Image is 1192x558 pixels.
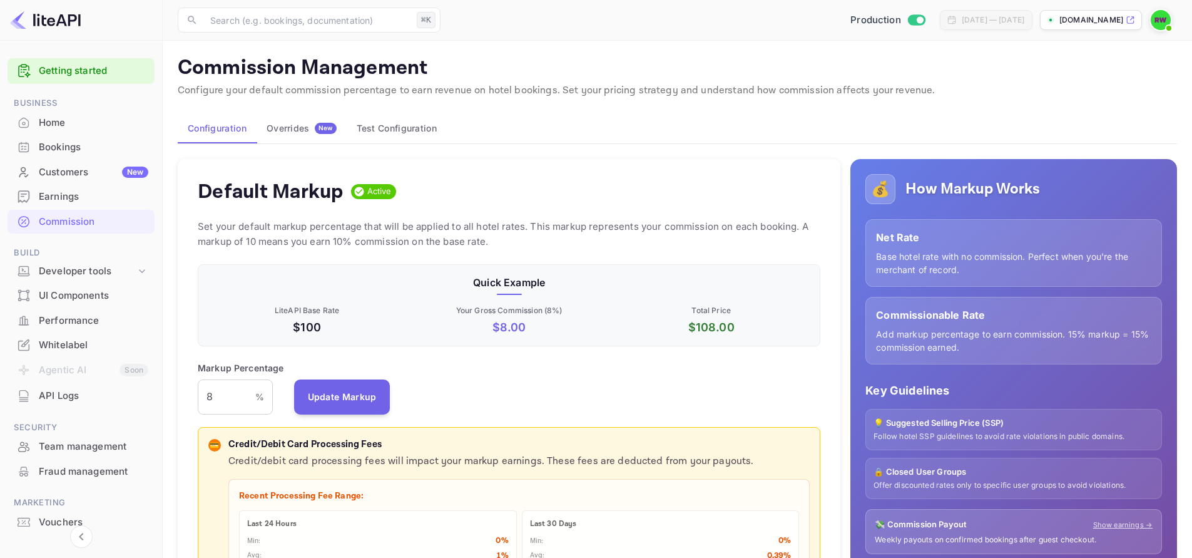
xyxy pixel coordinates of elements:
div: Vouchers [39,515,148,530]
div: Whitelabel [8,333,155,358]
a: Earnings [8,185,155,208]
div: Switch to Sandbox mode [845,13,930,28]
p: Quick Example [208,275,810,290]
a: Fraud management [8,460,155,483]
div: Fraud management [8,460,155,484]
div: ⌘K [417,12,436,28]
p: Min: [530,536,544,547]
p: 💰 [871,178,890,200]
p: Follow hotel SSP guidelines to avoid rate violations in public domains. [874,431,1154,442]
a: CustomersNew [8,160,155,183]
p: $100 [208,319,405,336]
div: Earnings [39,190,148,204]
a: Getting started [39,64,148,78]
div: Getting started [8,58,155,84]
p: Credit/debit card processing fees will impact your markup earnings. These fees are deducted from ... [228,454,810,469]
span: Marketing [8,496,155,510]
a: Bookings [8,135,155,158]
span: Business [8,96,155,110]
p: Min: [247,536,261,547]
p: 0 % [778,535,791,547]
div: Commission [39,215,148,229]
img: Royal Air Maroc WL [1151,10,1171,30]
div: Performance [39,314,148,328]
button: Collapse navigation [70,525,93,548]
p: Total Price [613,305,810,316]
p: 🔒 Closed User Groups [874,466,1154,478]
button: Test Configuration [347,113,447,143]
p: 💳 [210,440,219,451]
div: Performance [8,309,155,333]
div: [DATE] — [DATE] [962,14,1024,26]
div: Home [39,116,148,130]
div: Bookings [39,140,148,155]
h5: How Markup Works [905,179,1040,199]
a: UI Components [8,284,155,307]
h4: Default Markup [198,179,344,204]
a: Performance [8,309,155,332]
img: LiteAPI logo [10,10,81,30]
p: $ 108.00 [613,319,810,336]
div: Commission [8,210,155,234]
p: Net Rate [876,230,1151,245]
span: Active [362,185,397,198]
a: Commission [8,210,155,233]
p: Set your default markup percentage that will be applied to all hotel rates. This markup represent... [198,219,820,249]
p: Weekly payouts on confirmed bookings after guest checkout. [875,535,1153,545]
p: 0 % [496,535,508,547]
p: $ 8.00 [410,319,608,336]
p: Last 30 Days [530,519,792,530]
span: New [315,124,337,132]
a: Team management [8,435,155,458]
div: UI Components [39,289,148,303]
input: Search (e.g. bookings, documentation) [203,8,412,33]
span: Production [850,13,901,28]
div: Earnings [8,185,155,209]
div: Bookings [8,135,155,160]
button: Configuration [178,113,257,143]
div: API Logs [8,384,155,408]
p: Markup Percentage [198,361,284,375]
p: 💡 Suggested Selling Price (SSP) [874,417,1154,430]
p: Commissionable Rate [876,307,1151,323]
p: Offer discounted rates only to specific user groups to avoid violations. [874,480,1154,491]
p: Your Gross Commission ( 8 %) [410,305,608,316]
p: Base hotel rate with no commission. Perfect when you're the merchant of record. [876,250,1151,276]
a: Whitelabel [8,333,155,356]
div: UI Components [8,284,155,308]
input: 0 [198,380,255,415]
button: Update Markup [294,380,390,415]
div: Team management [8,435,155,459]
div: Developer tools [8,261,155,282]
a: API Logs [8,384,155,407]
div: API Logs [39,389,148,403]
div: Overrides [267,123,337,134]
p: 💸 Commission Payout [875,519,967,531]
p: Last 24 Hours [247,519,509,530]
div: Fraud management [39,465,148,479]
a: Home [8,111,155,134]
div: New [122,167,148,178]
p: Commission Management [178,56,1177,81]
a: Vouchers [8,510,155,534]
p: % [255,390,264,403]
p: [DOMAIN_NAME] [1059,14,1123,26]
div: Home [8,111,155,135]
p: Add markup percentage to earn commission. 15% markup = 15% commission earned. [876,328,1151,354]
div: Team management [39,440,148,454]
p: Credit/Debit Card Processing Fees [228,438,810,452]
div: Customers [39,165,148,180]
div: Vouchers [8,510,155,535]
span: Build [8,246,155,260]
div: Whitelabel [39,338,148,353]
p: LiteAPI Base Rate [208,305,405,316]
p: Key Guidelines [865,382,1162,399]
span: Security [8,421,155,435]
p: Configure your default commission percentage to earn revenue on hotel bookings. Set your pricing ... [178,83,1177,98]
p: Recent Processing Fee Range: [239,490,799,503]
div: Developer tools [39,264,136,279]
a: Show earnings → [1093,520,1153,530]
div: CustomersNew [8,160,155,185]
